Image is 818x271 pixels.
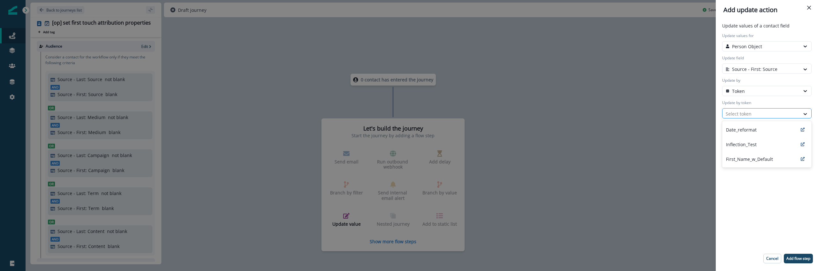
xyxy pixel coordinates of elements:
[722,33,808,39] label: Update values for
[732,43,762,50] p: Person Object
[798,139,808,149] button: preview
[798,125,808,134] button: preview
[726,156,773,162] p: First_Name_w_Default
[763,254,781,263] button: Cancel
[726,126,757,133] p: Date_reformat
[798,154,808,164] button: preview
[722,78,808,83] label: Update by
[726,141,757,148] p: Inflection_Test
[722,100,808,106] label: Update by token
[722,22,812,29] p: Update values of a contact field
[766,256,778,261] p: Cancel
[732,88,745,94] p: Token
[723,5,810,15] div: Add update action
[786,256,810,261] p: Add flow step
[804,3,814,13] button: Close
[722,55,808,61] label: Update field
[784,254,813,263] button: Add flow step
